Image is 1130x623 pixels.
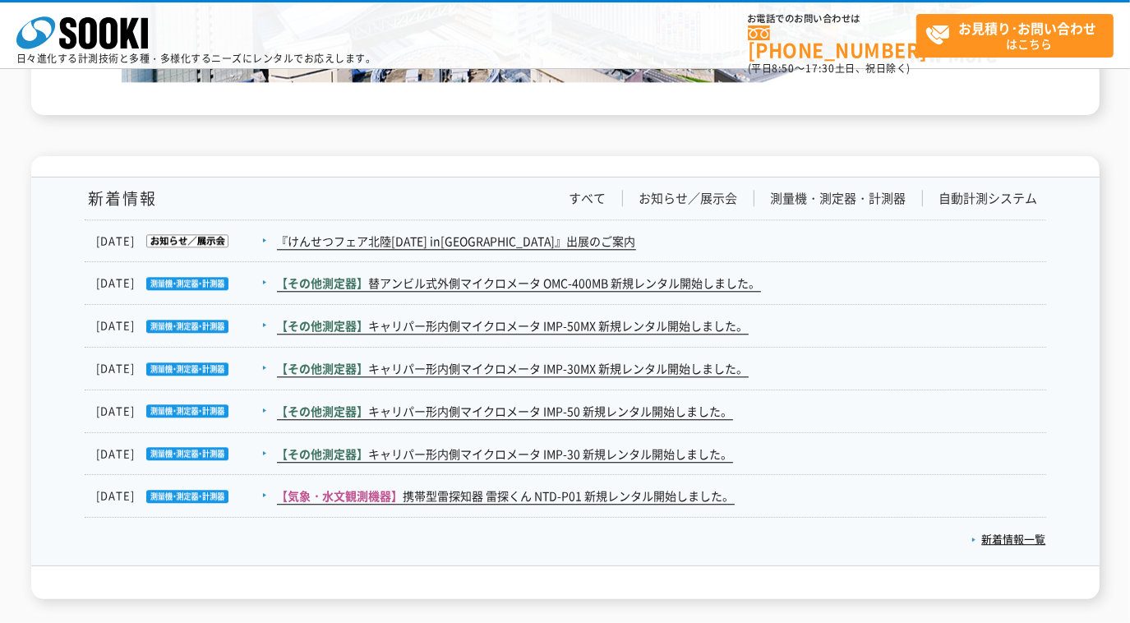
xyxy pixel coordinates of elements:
[939,190,1038,207] a: 自動計測システム
[136,277,228,290] img: 測量機・測定器・計測器
[136,320,228,333] img: 測量機・測定器・計測器
[277,487,404,504] span: 【気象・水文観測機器】
[122,65,1009,81] a: Create the Future
[97,317,275,335] dt: [DATE]
[773,61,796,76] span: 8:50
[16,53,376,63] p: 日々進化する計測技術と多種・多様化するニーズにレンタルでお応えします。
[97,233,275,250] dt: [DATE]
[136,490,228,503] img: 測量機・測定器・計測器
[136,447,228,460] img: 測量機・測定器・計測器
[277,487,735,505] a: 【気象・水文観測機器】携帯型雷探知器 雷探くん NTD-P01 新規レンタル開始しました。
[748,61,911,76] span: (平日 ～ 土日、祝日除く)
[916,14,1114,58] a: お見積り･お問い合わせはこちら
[277,233,636,250] a: 『けんせつフェア北陸[DATE] in[GEOGRAPHIC_DATA]』出展のご案内
[971,531,1046,547] a: 新着情報一覧
[959,18,1097,38] strong: お見積り･お問い合わせ
[925,15,1113,56] span: はこちら
[277,275,369,291] span: 【その他測定器】
[277,275,761,292] a: 【その他測定器】替アンビル式外側マイクロメータ OMC-400MB 新規レンタル開始しました。
[639,190,738,207] a: お知らせ／展示会
[277,403,369,419] span: 【その他測定器】
[136,362,228,376] img: 測量機・測定器・計測器
[277,445,369,462] span: 【その他測定器】
[277,360,749,377] a: 【その他測定器】キャリパー形内側マイクロメータ IMP-30MX 新規レンタル開始しました。
[97,487,275,505] dt: [DATE]
[748,25,916,59] a: [PHONE_NUMBER]
[97,275,275,292] dt: [DATE]
[805,61,835,76] span: 17:30
[771,190,906,207] a: 測量機・測定器・計測器
[277,317,369,334] span: 【その他測定器】
[277,445,733,463] a: 【その他測定器】キャリパー形内側マイクロメータ IMP-30 新規レンタル開始しました。
[277,403,733,420] a: 【その他測定器】キャリパー形内側マイクロメータ IMP-50 新規レンタル開始しました。
[136,234,228,247] img: お知らせ／展示会
[570,190,607,207] a: すべて
[277,317,749,335] a: 【その他測定器】キャリパー形内側マイクロメータ IMP-50MX 新規レンタル開始しました。
[97,360,275,377] dt: [DATE]
[748,14,916,24] span: お電話でのお問い合わせは
[136,404,228,418] img: 測量機・測定器・計測器
[85,190,158,207] h1: 新着情報
[277,360,369,376] span: 【その他測定器】
[97,445,275,463] dt: [DATE]
[97,403,275,420] dt: [DATE]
